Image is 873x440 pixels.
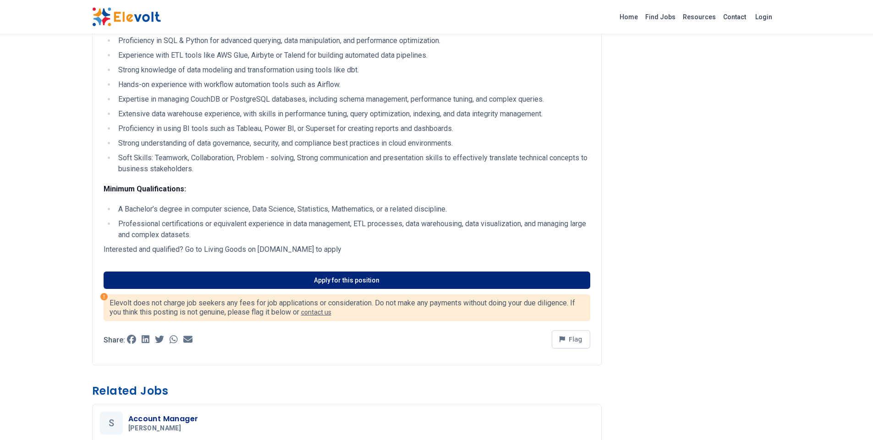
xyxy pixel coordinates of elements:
li: Strong knowledge of data modeling and transformation using tools like dbt. [115,65,590,76]
h3: Account Manager [128,413,198,424]
a: contact us [301,309,331,316]
li: Proficiency in SQL & Python for advanced querying, data manipulation, and performance optimization. [115,35,590,46]
a: Find Jobs [642,10,679,24]
a: Apply for this position [104,272,590,289]
strong: Minimum Qualifications: [104,185,186,193]
button: Flag [552,330,590,348]
li: Professional certifications or equivalent experience in data management, ETL processes, data ware... [115,218,590,240]
p: Share: [104,337,125,344]
li: Proficiency in using BI tools such as Tableau, Power BI, or Superset for creating reports and das... [115,123,590,134]
li: Experience with ETL tools like AWS Glue, Airbyte or Talend for building automated data pipelines. [115,50,590,61]
a: Login [750,8,778,26]
h3: Related Jobs [92,384,602,398]
li: Extensive data warehouse experience, with skills in performance tuning, query optimization, index... [115,109,590,120]
a: Contact [719,10,750,24]
a: Home [616,10,642,24]
li: A Bachelor’s degree in computer science, Data Science, Statistics, Mathematics, or a related disc... [115,204,590,215]
li: Expertise in managing CouchDB or PostgreSQL databases, including schema management, performance t... [115,94,590,105]
p: Interested and qualified? Go to Living Goods on [DOMAIN_NAME] to apply [104,244,590,255]
li: Hands-on experience with workflow automation tools such as Airflow. [115,79,590,90]
li: Strong understanding of data governance, security, and compliance best practices in cloud environ... [115,138,590,149]
span: [PERSON_NAME] [128,424,181,433]
a: Resources [679,10,719,24]
p: S [109,412,114,435]
iframe: Chat Widget [827,396,873,440]
p: Elevolt does not charge job seekers any fees for job applications or consideration. Do not make a... [110,299,584,317]
li: Soft Skills: Teamwork, Collaboration, Problem - solving, Strong communication and presentation sk... [115,152,590,174]
img: Elevolt [92,7,161,27]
